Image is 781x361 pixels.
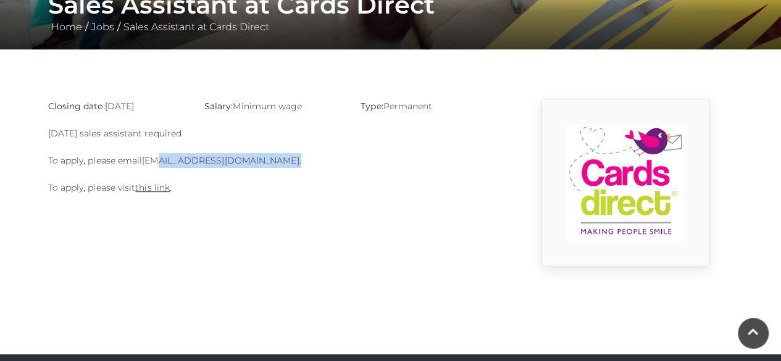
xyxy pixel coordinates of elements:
p: To apply, please email . [48,153,499,168]
img: 9_1554819914_l1cI.png [567,124,684,241]
a: Sales Assistant at Cards Direct [120,21,272,33]
a: this link [135,182,170,193]
strong: Type: [361,101,383,112]
p: To apply, please visit . [48,180,499,195]
a: Jobs [88,21,117,33]
p: [DATE] sales assistant required [48,126,499,141]
p: [DATE] [48,99,186,114]
strong: Salary: [204,101,233,112]
p: Minimum wage [204,99,342,114]
strong: Closing date: [48,101,105,112]
a: [EMAIL_ADDRESS][DOMAIN_NAME] [142,155,299,166]
p: Permanent [361,99,498,114]
a: Home [48,21,85,33]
